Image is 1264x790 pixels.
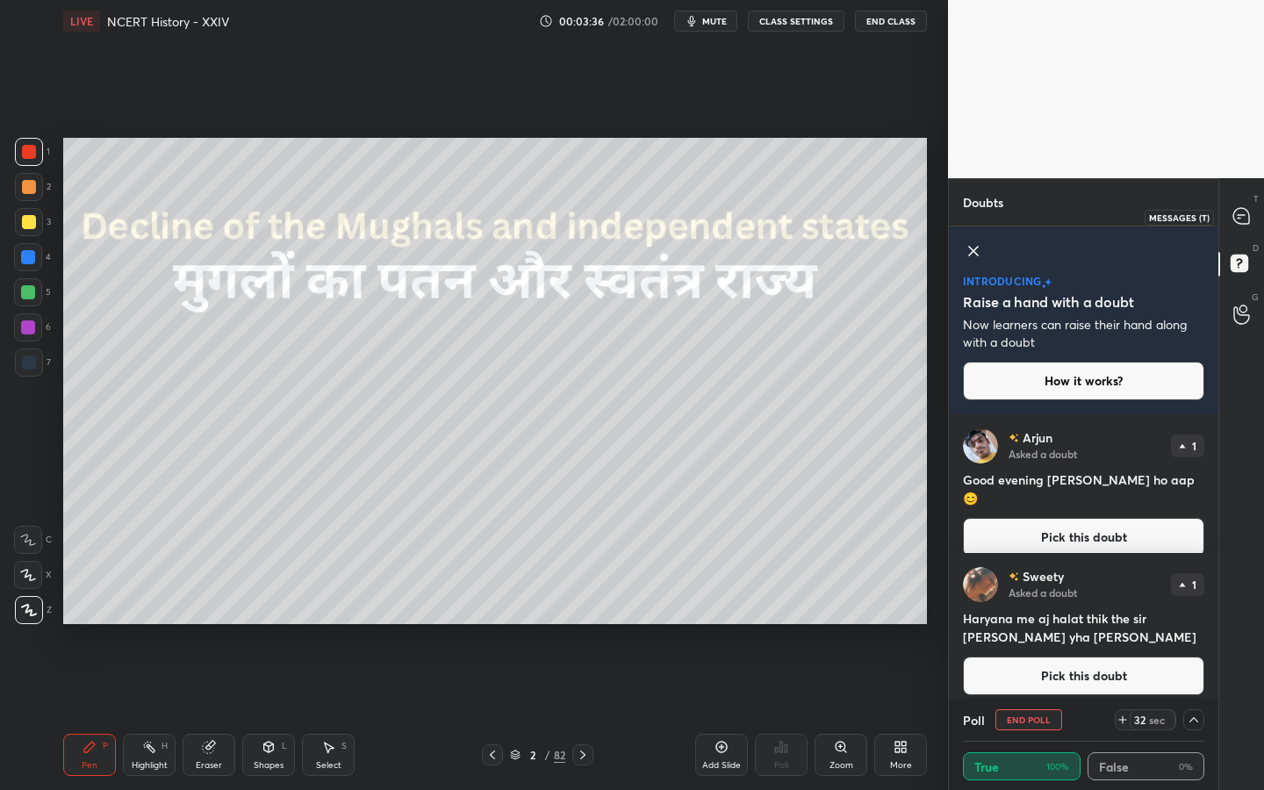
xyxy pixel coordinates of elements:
div: More [890,761,912,770]
button: End Class [855,11,927,32]
p: Sweety [1023,570,1064,584]
img: no-rating-badge.077c3623.svg [1009,571,1019,581]
h4: Haryana me aj halat thik the sir [PERSON_NAME] yha [PERSON_NAME] [963,609,1204,646]
p: 1 [1192,579,1196,590]
div: sec [1146,713,1167,727]
button: CLASS SETTINGS [748,11,844,32]
div: 7 [15,348,51,377]
img: 8c2ee403f0d946d19750b7bcff5201ec.jpg [963,567,998,602]
h5: Raise a hand with a doubt [963,291,1134,312]
img: small-star.76a44327.svg [1042,284,1046,289]
button: mute [674,11,737,32]
div: H [162,742,168,750]
div: L [282,742,287,750]
p: Doubts [949,179,1017,226]
p: introducing [963,276,1042,286]
div: Highlight [132,761,168,770]
p: Arjun [1023,431,1052,445]
div: 2 [524,750,542,760]
div: 5 [14,278,51,306]
div: 82 [554,747,565,763]
p: Asked a doubt [1009,447,1077,461]
div: 3 [15,208,51,236]
div: Select [316,761,341,770]
h4: Good evening [PERSON_NAME] ho aap 😊 [963,470,1204,507]
div: Eraser [196,761,222,770]
div: C [14,526,52,554]
img: large-star.026637fe.svg [1045,278,1052,286]
button: Pick this doubt [963,518,1204,557]
div: 2 [15,173,51,201]
div: Pen [82,761,97,770]
div: 4 [14,243,51,271]
button: End Poll [995,709,1062,730]
span: mute [702,15,727,27]
div: Z [15,596,52,624]
button: How it works? [963,362,1204,400]
img: no-rating-badge.077c3623.svg [1009,433,1019,442]
div: 6 [14,313,51,341]
img: e00d701524924bf78016f76fc767bedc.jpg [963,428,998,463]
button: Pick this doubt [963,657,1204,695]
div: Messages (T) [1145,210,1214,226]
div: Shapes [254,761,284,770]
div: X [14,561,52,589]
p: D [1253,241,1259,255]
div: 32 [1132,713,1146,727]
div: P [103,742,108,750]
p: T [1253,192,1259,205]
h4: Poll [963,711,985,729]
div: S [341,742,347,750]
p: G [1252,291,1259,304]
p: 1 [1192,441,1196,451]
div: LIVE [63,11,100,32]
div: / [545,750,550,760]
div: Add Slide [702,761,741,770]
p: Now learners can raise their hand along with a doubt [963,316,1204,351]
h4: NCERT History - XXIV [107,13,229,30]
div: Zoom [829,761,853,770]
div: 1 [15,138,50,166]
div: grid [949,414,1218,699]
p: Asked a doubt [1009,585,1077,600]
